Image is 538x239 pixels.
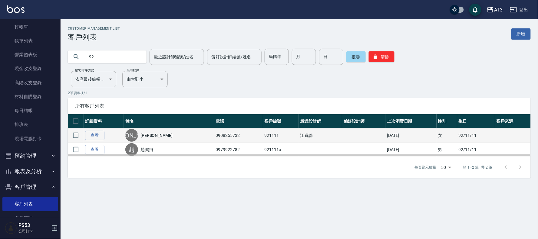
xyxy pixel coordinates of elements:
th: 電話 [214,114,263,128]
div: AT3 [494,6,503,14]
td: 921111a [263,143,299,157]
div: 依序最後編輯時間 [71,71,116,87]
h3: 客戶列表 [68,33,120,41]
a: 現場電腦打卡 [2,132,58,146]
p: 公司打卡 [18,228,49,234]
td: 0979922782 [214,143,263,157]
a: 打帳單 [2,20,58,34]
th: 最近設計師 [299,114,342,128]
p: 2 筆資料, 1 / 1 [68,90,531,96]
td: 女 [437,128,457,143]
div: [PERSON_NAME] [125,129,138,142]
button: 報表及分析 [2,163,58,179]
a: 卡券管理 [2,211,58,225]
td: [DATE] [385,128,436,143]
a: [PERSON_NAME] [140,132,173,138]
a: 趙鵬飛 [140,147,153,153]
div: 趙 [125,143,138,156]
button: 登出 [507,4,531,15]
button: 搜尋 [346,51,366,62]
h5: PS53 [18,222,49,228]
th: 詳細資料 [84,114,124,128]
td: 男 [437,143,457,157]
a: 營業儀表板 [2,48,58,62]
a: 材料自購登錄 [2,90,58,104]
button: 預約管理 [2,148,58,164]
a: 新增 [511,28,531,40]
a: 高階收支登錄 [2,76,58,90]
td: 921111 [263,128,299,143]
button: 清除 [369,51,394,62]
div: 由大到小 [122,71,168,87]
div: 50 [439,159,454,176]
a: 每日結帳 [2,104,58,118]
td: 江岢諭 [299,128,342,143]
p: 每頁顯示數量 [415,165,437,170]
a: 客戶列表 [2,197,58,211]
td: 92/11/11 [457,128,495,143]
th: 客戶編號 [263,114,299,128]
img: Logo [7,5,25,13]
a: 帳單列表 [2,34,58,48]
th: 姓名 [124,114,214,128]
a: 現金收支登錄 [2,62,58,76]
th: 性別 [437,114,457,128]
label: 呈現順序 [127,68,139,73]
a: 查看 [85,145,104,154]
span: 所有客戶列表 [75,103,523,109]
a: 排班表 [2,118,58,131]
th: 上次消費日期 [385,114,436,128]
img: Person [5,222,17,234]
th: 偏好設計師 [342,114,385,128]
input: 搜尋關鍵字 [85,49,142,65]
button: save [469,4,481,16]
button: 客戶管理 [2,179,58,195]
td: 92/11/11 [457,143,495,157]
h2: Customer Management List [68,27,120,31]
td: 0908255732 [214,128,263,143]
label: 顧客排序方式 [75,68,94,73]
td: [DATE] [385,143,436,157]
button: AT3 [484,4,505,16]
a: 查看 [85,131,104,140]
th: 生日 [457,114,495,128]
p: 第 1–2 筆 共 2 筆 [463,165,493,170]
th: 客戶來源 [495,114,531,128]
